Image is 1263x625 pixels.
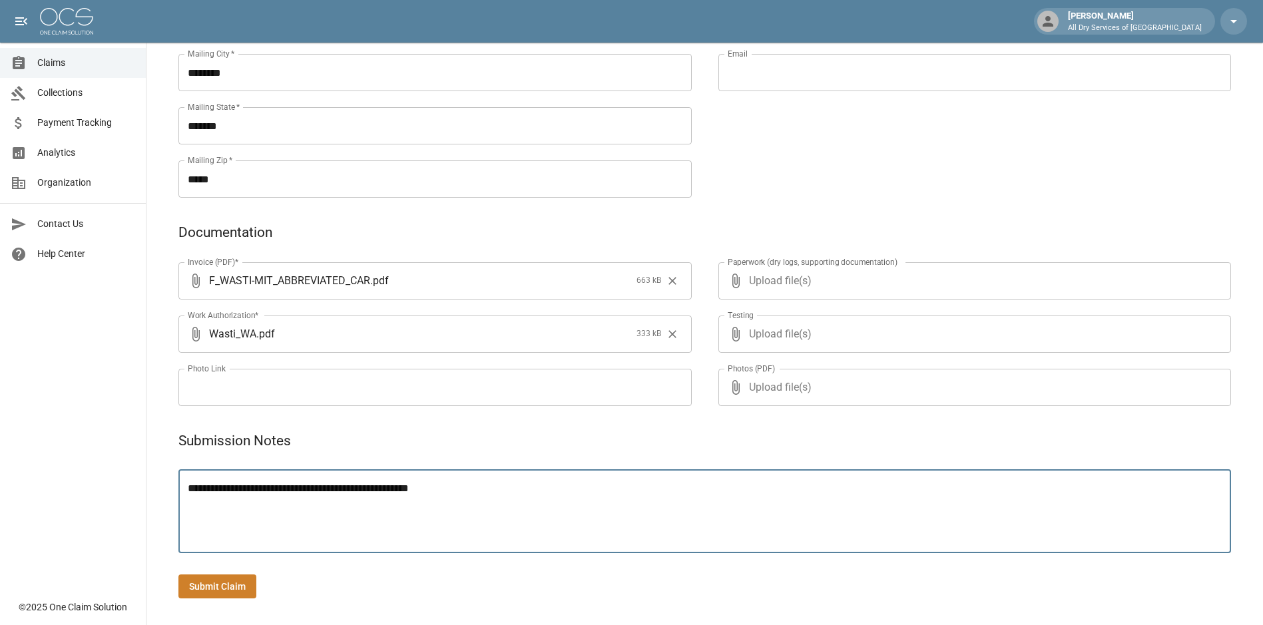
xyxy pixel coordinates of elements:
span: . pdf [370,273,389,288]
div: [PERSON_NAME] [1063,9,1207,33]
label: Photos (PDF) [728,363,775,374]
span: 333 kB [636,327,661,341]
span: Wasti_WA [209,326,256,341]
label: Invoice (PDF)* [188,256,239,268]
img: ocs-logo-white-transparent.png [40,8,93,35]
button: Clear [662,324,682,344]
span: Organization [37,176,135,190]
span: Contact Us [37,217,135,231]
span: . pdf [256,326,275,341]
button: open drawer [8,8,35,35]
label: Photo Link [188,363,226,374]
span: F_WASTI-MIT_ABBREVIATED_CAR [209,273,370,288]
span: Help Center [37,247,135,261]
label: Email [728,48,748,59]
span: Analytics [37,146,135,160]
p: All Dry Services of [GEOGRAPHIC_DATA] [1068,23,1202,34]
button: Submit Claim [178,574,256,599]
span: Claims [37,56,135,70]
label: Mailing State [188,101,240,112]
label: Paperwork (dry logs, supporting documentation) [728,256,897,268]
label: Mailing Zip [188,154,233,166]
label: Mailing City [188,48,235,59]
label: Testing [728,310,754,321]
span: Collections [37,86,135,100]
div: © 2025 One Claim Solution [19,600,127,614]
label: Work Authorization* [188,310,259,321]
button: Clear [662,271,682,291]
span: 663 kB [636,274,661,288]
span: Upload file(s) [749,315,1196,353]
span: Upload file(s) [749,369,1196,406]
span: Payment Tracking [37,116,135,130]
span: Upload file(s) [749,262,1196,300]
